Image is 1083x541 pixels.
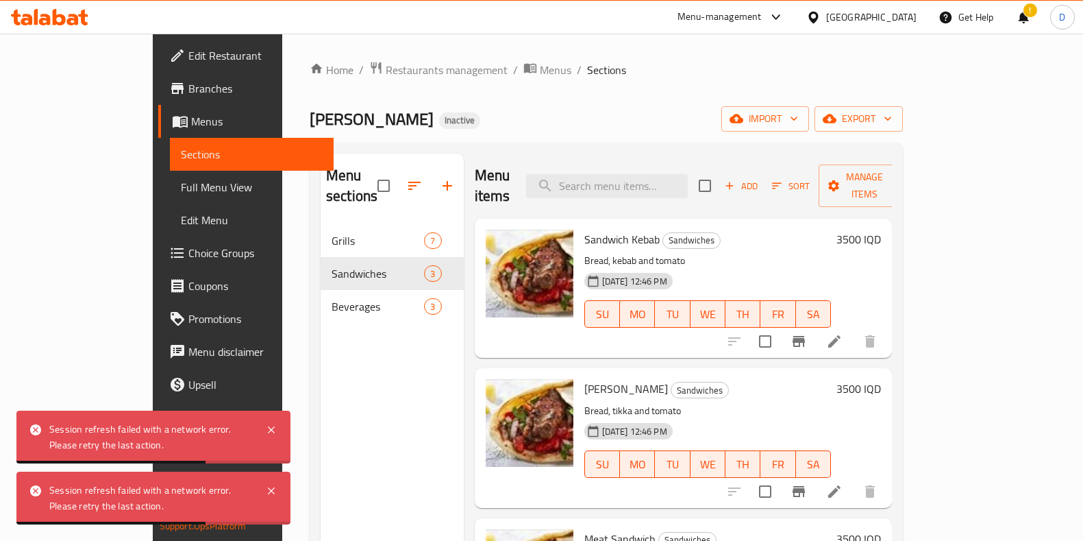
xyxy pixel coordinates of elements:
span: Sandwiches [663,232,720,248]
span: SU [590,304,614,324]
span: Edit Restaurant [188,47,323,64]
span: Select to update [751,477,780,506]
div: Inactive [439,112,480,129]
a: Menus [158,105,334,138]
a: Upsell [158,368,334,401]
a: Edit Menu [170,204,334,237]
span: Sort [772,178,810,194]
div: items [424,298,441,315]
span: Sandwiches [332,265,424,282]
span: Sort items [763,176,819,197]
span: Inactive [439,115,480,126]
span: [PERSON_NAME] [584,378,668,399]
button: MO [620,450,655,478]
li: / [359,62,364,78]
span: Beverages [332,298,424,315]
a: Coverage Report [158,401,334,434]
span: TU [660,455,684,474]
span: TH [731,304,755,324]
p: Bread, tikka and tomato [584,402,832,420]
span: [DATE] 12:46 PM [597,425,673,438]
li: / [577,62,582,78]
span: [DATE] 12:46 PM [597,275,673,288]
h2: Menu sections [326,165,377,206]
a: Coupons [158,269,334,302]
span: Sort sections [398,169,431,202]
a: Edit Restaurant [158,39,334,72]
button: TU [655,300,690,328]
span: MO [625,455,649,474]
a: Choice Groups [158,237,334,269]
span: FR [766,304,790,324]
span: WE [696,304,720,324]
button: Manage items [819,165,910,207]
span: Choice Groups [188,245,323,261]
span: Menu disclaimer [188,344,323,360]
span: MO [625,304,649,324]
button: Branch-specific-item [782,325,815,358]
span: TH [731,455,755,474]
a: Menus [523,61,571,79]
img: Sandwich Kebab [486,230,573,317]
button: import [721,106,809,132]
button: SA [796,300,831,328]
span: Coverage Report [188,409,323,426]
span: D [1059,10,1065,25]
span: 3 [425,267,440,280]
img: Tikka Sandwich [486,379,573,467]
div: Sandwiches3 [321,257,464,290]
a: Sections [170,138,334,171]
span: Coupons [188,278,323,294]
div: Grills7 [321,224,464,257]
a: Edit menu item [826,333,843,350]
button: export [814,106,903,132]
div: Session refresh failed with a network error. Please retry the last action. [49,483,252,514]
span: export [825,110,892,128]
div: Session refresh failed with a network error. Please retry the last action. [49,422,252,453]
nav: Menu sections [321,219,464,328]
span: Grills [332,232,424,249]
h6: 3500 IQD [836,379,881,398]
button: FR [760,450,795,478]
p: Bread, kebab and tomato [584,252,832,269]
button: WE [690,300,725,328]
span: Full Menu View [181,179,323,195]
a: Full Menu View [170,171,334,204]
button: Sort [769,176,813,197]
div: Menu-management [677,9,762,25]
div: Sandwiches [662,232,721,249]
a: Restaurants management [369,61,508,79]
span: [PERSON_NAME] [310,104,434,134]
span: SA [801,304,825,324]
span: SA [801,455,825,474]
span: Select to update [751,327,780,356]
span: FR [766,455,790,474]
h2: Menu items [475,165,510,206]
button: SU [584,300,620,328]
span: Select section [690,171,719,200]
button: FR [760,300,795,328]
span: Sections [587,62,626,78]
a: Edit menu item [826,483,843,500]
button: MO [620,300,655,328]
button: delete [854,475,886,508]
div: items [424,232,441,249]
button: SU [584,450,620,478]
span: 3 [425,300,440,313]
a: Support.OpsPlatform [160,517,247,535]
li: / [513,62,518,78]
span: Restaurants management [386,62,508,78]
span: Branches [188,80,323,97]
span: 7 [425,235,440,248]
div: Beverages3 [321,290,464,323]
span: WE [696,455,720,474]
span: TU [660,304,684,324]
button: delete [854,325,886,358]
input: search [526,174,688,198]
button: Add [719,176,763,197]
span: Menus [540,62,571,78]
button: WE [690,450,725,478]
span: Promotions [188,311,323,327]
span: Add [723,178,760,194]
button: Add section [431,169,464,202]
